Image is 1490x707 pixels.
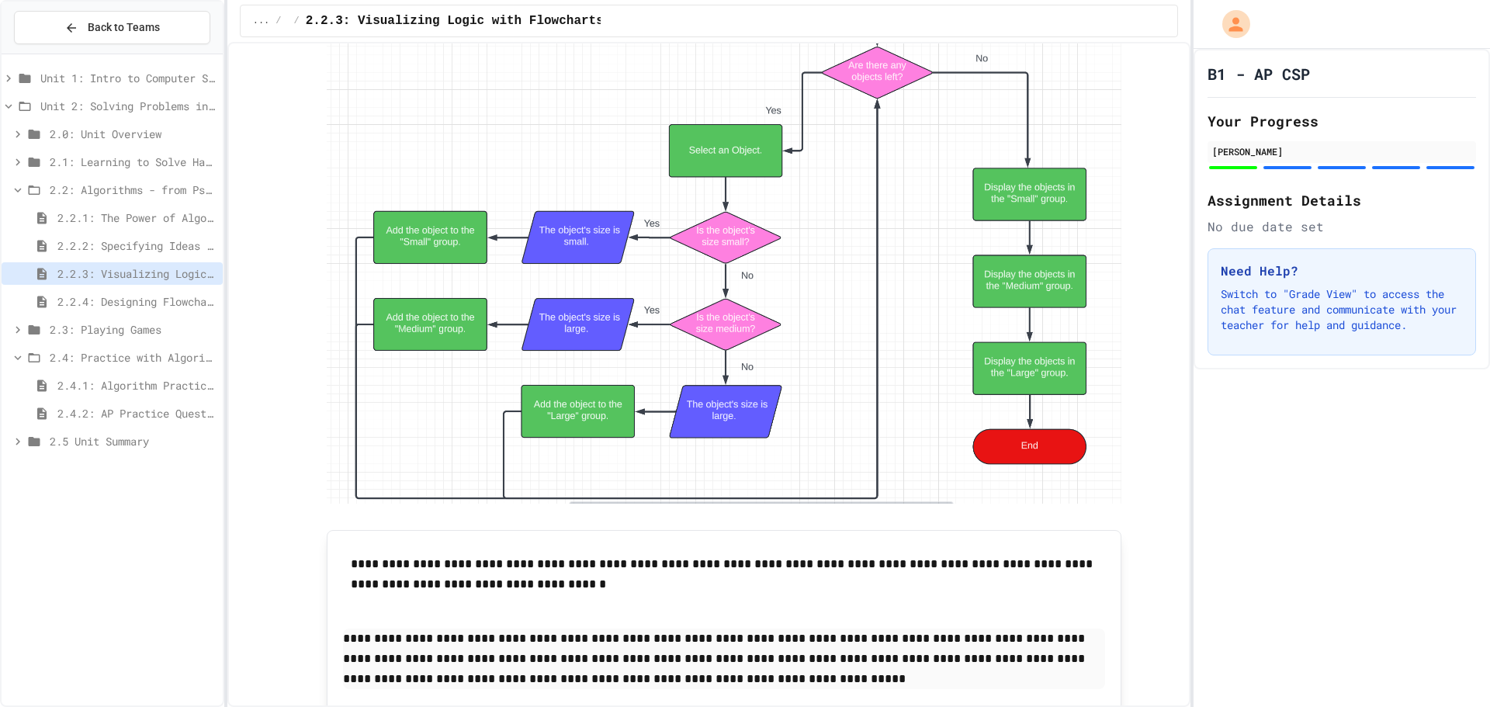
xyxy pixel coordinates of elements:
[275,15,281,27] span: /
[1221,286,1463,333] p: Switch to "Grade View" to access the chat feature and communicate with your teacher for help and ...
[1221,262,1463,280] h3: Need Help?
[50,433,217,449] span: 2.5 Unit Summary
[1212,144,1471,158] div: [PERSON_NAME]
[294,15,300,27] span: /
[57,377,217,393] span: 2.4.1: Algorithm Practice Exercises
[306,12,604,30] span: 2.2.3: Visualizing Logic with Flowcharts
[40,70,217,86] span: Unit 1: Intro to Computer Science
[253,15,270,27] span: ...
[50,182,217,198] span: 2.2: Algorithms - from Pseudocode to Flowcharts
[1208,63,1310,85] h1: B1 - AP CSP
[57,293,217,310] span: 2.2.4: Designing Flowcharts
[1208,217,1476,236] div: No due date set
[50,349,217,366] span: 2.4: Practice with Algorithms
[50,154,217,170] span: 2.1: Learning to Solve Hard Problems
[50,126,217,142] span: 2.0: Unit Overview
[40,98,217,114] span: Unit 2: Solving Problems in Computer Science
[57,405,217,421] span: 2.4.2: AP Practice Questions
[1208,189,1476,211] h2: Assignment Details
[57,237,217,254] span: 2.2.2: Specifying Ideas with Pseudocode
[88,19,160,36] span: Back to Teams
[14,11,210,44] button: Back to Teams
[1208,110,1476,132] h2: Your Progress
[57,265,217,282] span: 2.2.3: Visualizing Logic with Flowcharts
[50,321,217,338] span: 2.3: Playing Games
[1206,6,1254,42] div: My Account
[57,210,217,226] span: 2.2.1: The Power of Algorithms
